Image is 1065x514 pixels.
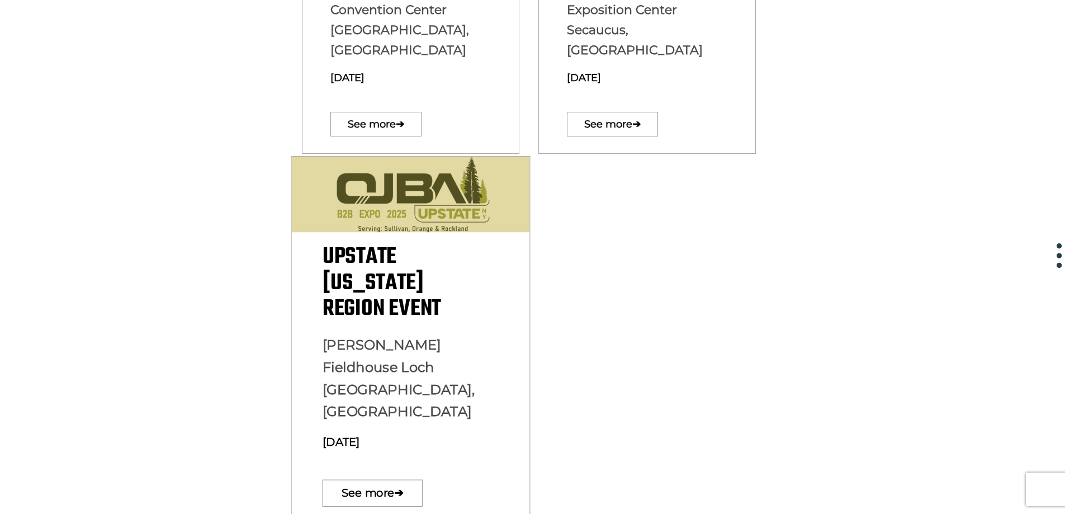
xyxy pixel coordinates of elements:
[567,112,658,136] a: See more➔
[567,72,601,84] span: [DATE]
[322,240,441,327] span: Upstate [US_STATE] Region Event
[396,107,404,142] span: ➔
[632,107,641,142] span: ➔
[183,6,210,32] div: Minimize live chat window
[164,345,203,360] em: Submit
[15,169,204,335] textarea: Type your message and click 'Submit'
[330,112,422,136] a: See more➔
[322,435,359,449] span: [DATE]
[330,72,365,84] span: [DATE]
[394,474,404,513] span: ➔
[322,337,475,420] span: [PERSON_NAME] Fieldhouse Loch [GEOGRAPHIC_DATA], [GEOGRAPHIC_DATA]
[15,136,204,161] input: Enter your email address
[15,103,204,128] input: Enter your last name
[58,63,188,77] div: Leave a message
[322,480,422,507] a: See more➔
